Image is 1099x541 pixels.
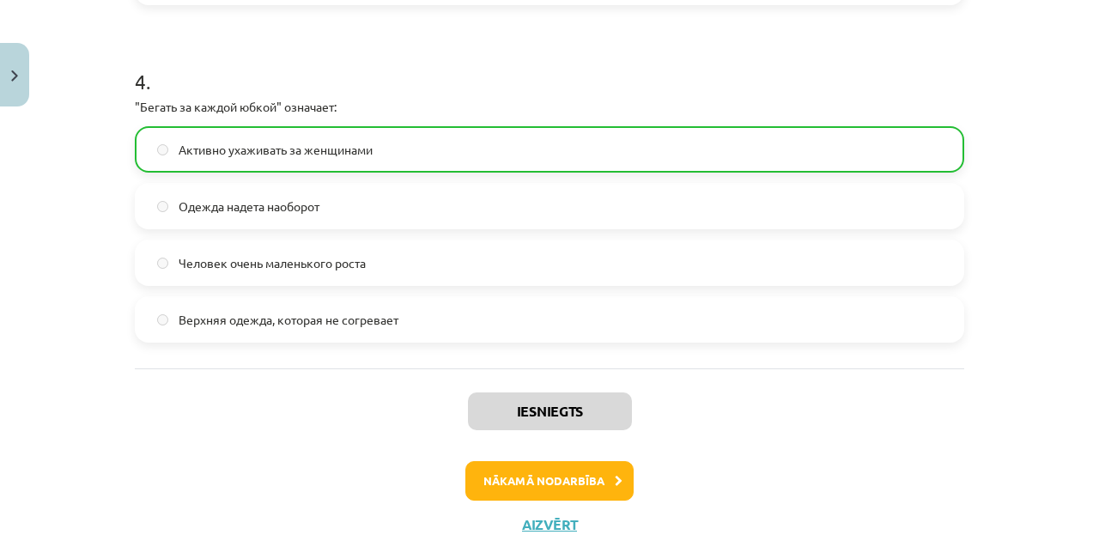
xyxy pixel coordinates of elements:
[135,98,964,116] p: "Бегать за каждой юбкой" означает:
[135,40,964,93] h1: 4 .
[517,516,582,533] button: Aizvērt
[179,141,373,159] span: Активно ухаживать за женщинами
[179,311,398,329] span: Верхняя одежда, которая не согревает
[179,254,366,272] span: Человек очень маленького роста
[157,144,168,155] input: Активно ухаживать за женщинами
[157,201,168,212] input: Одежда надета наоборот
[465,461,634,501] button: Nākamā nodarbība
[11,70,18,82] img: icon-close-lesson-0947bae3869378f0d4975bcd49f059093ad1ed9edebbc8119c70593378902aed.svg
[157,314,168,325] input: Верхняя одежда, которая не согревает
[468,392,632,430] button: Iesniegts
[157,258,168,269] input: Человек очень маленького роста
[179,198,319,216] span: Одежда надета наоборот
